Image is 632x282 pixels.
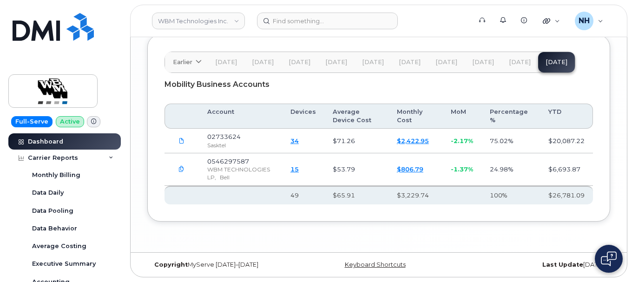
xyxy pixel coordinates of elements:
span: WBM TECHNOLOGIES LP, [207,166,270,181]
input: Find something... [257,13,398,29]
span: NH [579,15,590,26]
div: MyServe [DATE]–[DATE] [147,261,302,269]
a: WBM.Sasktel.02733624.082025.pdf [173,132,191,149]
strong: Copyright [154,261,188,268]
a: WBM Technologies Inc. [152,13,245,29]
a: Earlier [165,52,208,72]
th: Percentage % [481,104,540,129]
span: -2.17% [451,137,473,144]
th: Devices [282,104,324,129]
span: [DATE] [252,59,274,66]
th: 49 [282,186,324,204]
span: [DATE] [472,59,494,66]
th: $26,781.09 [540,186,593,204]
span: [DATE] [435,59,457,66]
th: YTD [540,104,593,129]
strong: Last Update [542,261,583,268]
th: MoM [442,104,481,129]
span: 02733624 [207,133,241,140]
span: [DATE] [362,59,384,66]
th: $3,229.74 [388,186,442,204]
td: $6,693.87 [540,153,593,186]
a: 34 [290,137,299,144]
span: Bell [220,174,230,181]
div: Nicholas Hayden [568,12,610,30]
a: Keyboard Shortcuts [345,261,406,268]
span: Earlier [173,58,192,66]
span: [DATE] [325,59,347,66]
td: $20,087.22 [540,129,593,153]
span: 0546297587 [207,157,249,165]
span: [DATE] [289,59,310,66]
th: 100% [481,186,540,204]
span: [DATE] [399,59,421,66]
td: 75.02% [481,129,540,153]
a: $806.79 [397,165,423,173]
div: Mobility Business Accounts [165,73,593,96]
div: Quicklinks [536,12,566,30]
div: [DATE] [456,261,610,269]
td: $71.26 [324,129,388,153]
a: 15 [290,165,299,173]
span: [DATE] [215,59,237,66]
th: Monthly Cost [388,104,442,129]
span: -1.37% [451,165,473,173]
td: 24.98% [481,153,540,186]
span: [DATE] [509,59,531,66]
span: Sasktel [207,142,226,149]
img: Open chat [601,251,617,266]
th: Account [199,104,282,129]
th: Average Device Cost [324,104,388,129]
td: $53.79 [324,153,388,186]
th: $65.91 [324,186,388,204]
a: $2,422.95 [397,137,429,144]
